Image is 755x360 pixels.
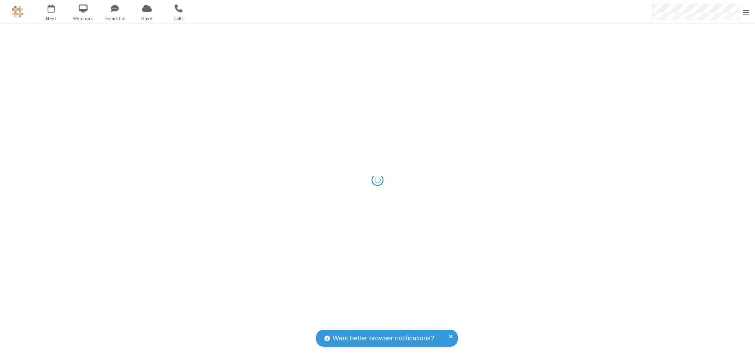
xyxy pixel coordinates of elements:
[100,15,130,22] span: Team Chat
[37,15,66,22] span: Meet
[333,333,434,343] span: Want better browser notifications?
[12,6,24,18] img: QA Selenium DO NOT DELETE OR CHANGE
[68,15,98,22] span: Webinars
[164,15,193,22] span: Calls
[132,15,162,22] span: Drive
